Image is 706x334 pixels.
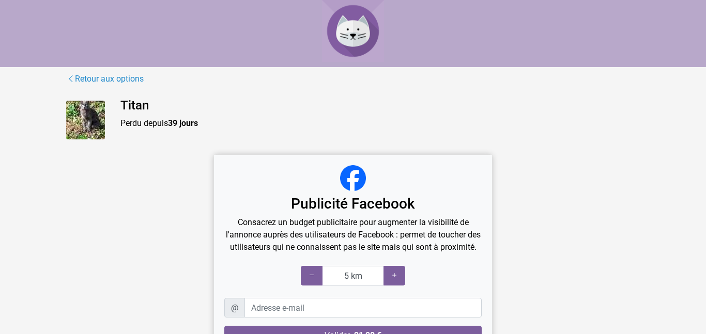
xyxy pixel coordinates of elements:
h4: Titan [120,98,640,113]
h3: Publicité Facebook [224,195,482,213]
a: Retour aux options [66,72,144,86]
input: Adresse e-mail [244,298,482,317]
span: @ [224,298,245,317]
strong: 39 jours [168,118,198,128]
p: Consacrez un budget publicitaire pour augmenter la visibilité de l'annonce auprès des utilisateur... [224,216,482,253]
img: facebook_logo_320x320.png [340,165,366,191]
p: Perdu depuis [120,117,640,130]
